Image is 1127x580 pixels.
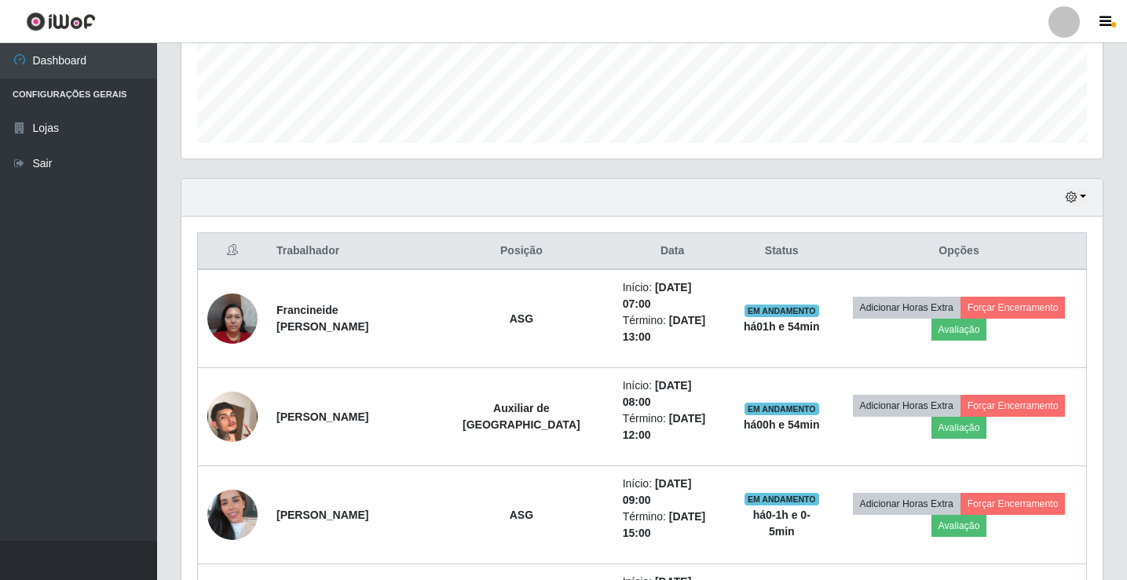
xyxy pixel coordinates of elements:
strong: Francineide [PERSON_NAME] [276,304,368,333]
strong: ASG [510,509,533,521]
li: Início: [623,476,723,509]
strong: [PERSON_NAME] [276,509,368,521]
button: Forçar Encerramento [961,297,1066,319]
button: Adicionar Horas Extra [853,395,961,417]
span: EM ANDAMENTO [745,305,819,317]
img: CoreUI Logo [26,12,96,31]
li: Término: [623,312,723,345]
button: Forçar Encerramento [961,395,1066,417]
span: EM ANDAMENTO [745,493,819,505]
strong: Auxiliar de [GEOGRAPHIC_DATA] [463,402,580,431]
th: Status [731,233,832,270]
button: Adicionar Horas Extra [853,493,961,515]
th: Trabalhador [267,233,430,270]
th: Data [613,233,732,270]
th: Posição [430,233,613,270]
strong: há 01 h e 54 min [744,320,820,333]
button: Avaliação [931,417,987,439]
time: [DATE] 08:00 [623,379,692,408]
img: 1750447582660.jpeg [207,470,258,560]
time: [DATE] 07:00 [623,281,692,310]
li: Início: [623,279,723,312]
strong: ASG [510,312,533,325]
button: Adicionar Horas Extra [853,297,961,319]
img: 1735852864597.jpeg [207,285,258,352]
button: Forçar Encerramento [961,493,1066,515]
th: Opções [832,233,1086,270]
time: [DATE] 09:00 [623,477,692,506]
strong: há 00 h e 54 min [744,418,820,431]
li: Término: [623,410,723,443]
img: 1726002463138.jpeg [207,372,258,461]
strong: há 0-1 h e 0-5 min [753,509,810,538]
button: Avaliação [931,515,987,537]
strong: [PERSON_NAME] [276,410,368,423]
li: Término: [623,509,723,542]
li: Início: [623,378,723,410]
span: EM ANDAMENTO [745,403,819,415]
button: Avaliação [931,319,987,341]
